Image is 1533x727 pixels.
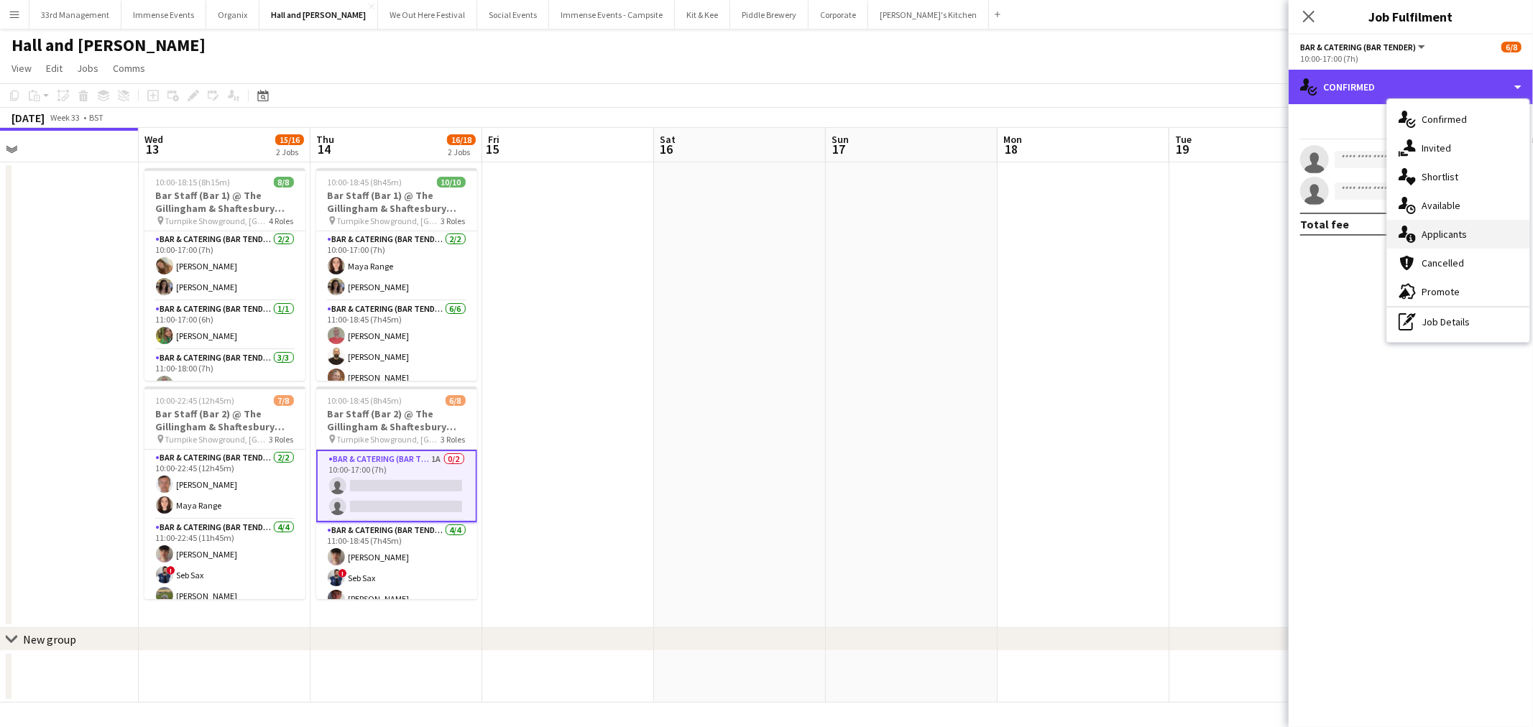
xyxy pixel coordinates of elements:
span: 6/8 [1501,42,1522,52]
span: 3 Roles [441,434,466,445]
span: Thu [316,133,334,146]
a: Comms [107,59,151,78]
div: Applicants [1387,220,1529,249]
span: Edit [46,62,63,75]
span: Fri [488,133,500,146]
div: Shortlist [1387,162,1529,191]
span: Turnpike Showground, [GEOGRAPHIC_DATA] [165,434,270,445]
span: 13 [142,141,163,157]
span: Bar & Catering (Bar Tender) [1300,42,1416,52]
span: 16 [658,141,676,157]
h3: Bar Staff (Bar 1) @ The Gillingham & Shaftesbury show [316,189,477,215]
app-card-role: Bar & Catering (Bar Tender)4/411:00-18:45 (7h45m)[PERSON_NAME]!Seb Sax[PERSON_NAME] [316,522,477,634]
span: View [11,62,32,75]
span: 10:00-18:15 (8h15m) [156,177,231,187]
a: Edit [40,59,68,78]
app-card-role: Bar & Catering (Bar Tender)2/210:00-17:00 (7h)Maya Range[PERSON_NAME] [316,231,477,301]
span: 10:00-18:45 (8h45m) [328,395,402,406]
span: 17 [829,141,849,157]
span: 4 Roles [270,216,294,226]
span: 15 [486,141,500,157]
app-card-role: Bar & Catering (Bar Tender)1A0/210:00-17:00 (7h) [316,450,477,522]
button: Immense Events [121,1,206,29]
app-job-card: 10:00-18:45 (8h45m)10/10Bar Staff (Bar 1) @ The Gillingham & Shaftesbury show Turnpike Showground... [316,168,477,381]
span: Wed [144,133,163,146]
span: 6/8 [446,395,466,406]
button: Kit & Kee [675,1,730,29]
span: Turnpike Showground, [GEOGRAPHIC_DATA] [337,216,441,226]
span: 10/10 [437,177,466,187]
div: [DATE] [11,111,45,125]
span: ! [167,566,175,575]
div: Total fee [1300,217,1349,231]
div: BST [89,112,103,123]
h1: Hall and [PERSON_NAME] [11,34,206,56]
div: Promote [1387,277,1529,306]
button: Social Events [477,1,549,29]
div: 10:00-17:00 (7h) [1300,53,1522,64]
button: 33rd Management [29,1,121,29]
span: 10:00-22:45 (12h45m) [156,395,235,406]
span: ! [339,569,347,578]
span: 7/8 [274,395,294,406]
div: Confirmed [1289,70,1533,104]
app-card-role: Bar & Catering (Bar Tender)2/210:00-22:45 (12h45m)[PERSON_NAME]Maya Range [144,450,305,519]
div: Cancelled [1387,249,1529,277]
app-job-card: 10:00-18:45 (8h45m)6/8Bar Staff (Bar 2) @ The Gillingham & Shaftesbury show Turnpike Showground, ... [316,386,477,599]
span: 10:00-18:45 (8h45m) [328,177,402,187]
button: We Out Here Festival [378,1,477,29]
span: Turnpike Showground, [GEOGRAPHIC_DATA] [337,434,441,445]
span: 3 Roles [441,216,466,226]
app-card-role: Bar & Catering (Bar Tender)2/210:00-17:00 (7h)[PERSON_NAME][PERSON_NAME] [144,231,305,301]
div: New group [23,632,76,647]
span: 15/16 [275,134,304,145]
span: Tue [1175,133,1192,146]
app-job-card: 10:00-18:15 (8h15m)8/8Bar Staff (Bar 1) @ The Gillingham & Shaftesbury show Turnpike Showground, ... [144,168,305,381]
app-job-card: 10:00-22:45 (12h45m)7/8Bar Staff (Bar 2) @ The Gillingham & Shaftesbury show Turnpike Showground,... [144,386,305,599]
h3: Bar Staff (Bar 1) @ The Gillingham & Shaftesbury show [144,189,305,215]
h3: Bar Staff (Bar 2) @ The Gillingham & Shaftesbury show [316,407,477,433]
span: 16/18 [447,134,476,145]
div: 2 Jobs [448,147,475,157]
h3: Job Fulfilment [1289,7,1533,26]
div: Invited [1387,134,1529,162]
app-card-role: Bar & Catering (Bar Tender)4/411:00-22:45 (11h45m)[PERSON_NAME]!Seb Sax[PERSON_NAME] [144,519,305,631]
button: Bar & Catering (Bar Tender) [1300,42,1427,52]
button: Corporate [809,1,868,29]
span: Sun [832,133,849,146]
span: Mon [1003,133,1022,146]
button: [PERSON_NAME]'s Kitchen [868,1,989,29]
span: Turnpike Showground, [GEOGRAPHIC_DATA] [165,216,270,226]
div: Job Details [1387,307,1529,336]
button: Piddle Brewery [730,1,809,29]
app-card-role: Bar & Catering (Bar Tender)6/611:00-18:45 (7h45m)[PERSON_NAME][PERSON_NAME][PERSON_NAME] [316,301,477,458]
span: Comms [113,62,145,75]
a: Jobs [71,59,104,78]
span: 18 [1001,141,1022,157]
button: Immense Events - Campsite [549,1,675,29]
button: Organix [206,1,259,29]
button: Hall and [PERSON_NAME] [259,1,378,29]
span: Week 33 [47,112,83,123]
span: Jobs [77,62,98,75]
span: Sat [660,133,676,146]
app-card-role: Bar & Catering (Bar Tender)3/311:00-18:00 (7h)[PERSON_NAME] [144,350,305,445]
div: Confirmed [1387,105,1529,134]
app-card-role: Bar & Catering (Bar Tender)1/111:00-17:00 (6h)[PERSON_NAME] [144,301,305,350]
span: 19 [1173,141,1192,157]
div: Available [1387,191,1529,220]
span: 14 [314,141,334,157]
h3: Bar Staff (Bar 2) @ The Gillingham & Shaftesbury show [144,407,305,433]
a: View [6,59,37,78]
span: 3 Roles [270,434,294,445]
div: 2 Jobs [276,147,303,157]
span: 8/8 [274,177,294,187]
